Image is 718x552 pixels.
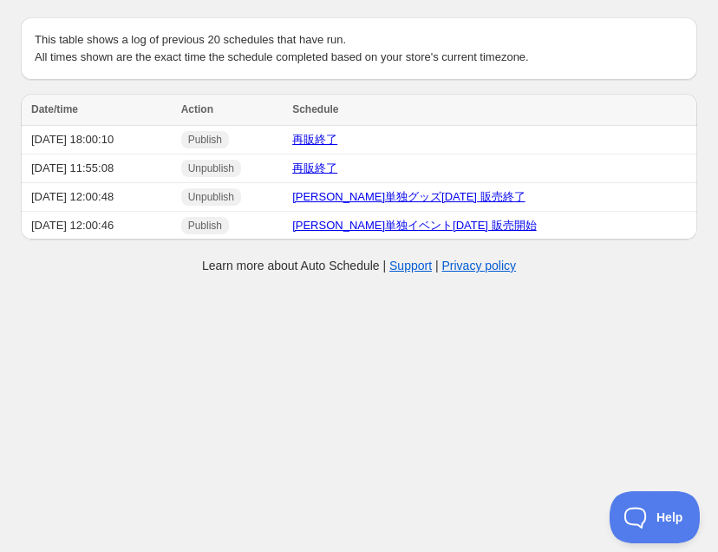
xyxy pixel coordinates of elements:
span: Publish [188,133,222,147]
iframe: Toggle Customer Support [610,491,701,543]
a: [PERSON_NAME]単独イベント[DATE] 販売開始 [292,219,536,232]
a: Privacy policy [442,259,517,273]
p: This table shows a log of previous 20 schedules that have run. [35,31,683,49]
p: All times shown are the exact time the schedule completed based on your store's current timezone. [35,49,683,66]
a: [PERSON_NAME]単独グッズ[DATE] 販売終了 [292,190,525,203]
td: [DATE] 11:55:08 [21,154,176,183]
a: 再販終了 [292,161,337,174]
td: [DATE] 12:00:48 [21,183,176,212]
span: Date/time [31,103,78,115]
span: Action [181,103,213,115]
span: Publish [188,219,222,233]
span: Schedule [292,103,338,115]
a: 再販終了 [292,133,337,146]
p: Learn more about Auto Schedule | | [202,257,516,274]
span: Unpublish [188,190,234,204]
a: Support [389,259,432,273]
span: Unpublish [188,161,234,175]
td: [DATE] 12:00:46 [21,212,176,240]
td: [DATE] 18:00:10 [21,126,176,154]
